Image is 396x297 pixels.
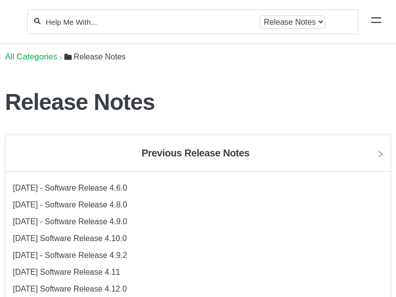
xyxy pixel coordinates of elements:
[13,251,127,259] a: 2020.04.13 - Software Release 4.9.2 article
[13,285,127,293] a: 2020.05.18 Software Release 4.12.0 article
[13,217,127,226] a: 2020.04.06 - Software Release 4.9.0 article
[74,52,126,61] span: ​Release Notes
[5,89,391,115] h1: Release Notes
[142,148,249,159] h2: Previous Release Notes
[27,3,358,40] section: Search section
[13,234,127,243] a: 2020.04.20 Software Release 4.10.0 article
[5,52,57,61] a: Breadcrumb link to All Categories
[371,17,381,27] a: Mobile navigation
[12,16,17,28] img: Flourish Help Center Logo
[5,52,57,62] span: All Categories
[13,268,120,276] a: 2020.05.04 Software Release 4.11 article
[13,200,127,209] a: 2020.03.23 - Software Release 4.8.0 article
[13,184,127,192] a: 2020.02.23 - Software Release 4.6.0 article
[45,17,256,27] input: Help Me With...
[5,142,391,172] a: Previous Release Notes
